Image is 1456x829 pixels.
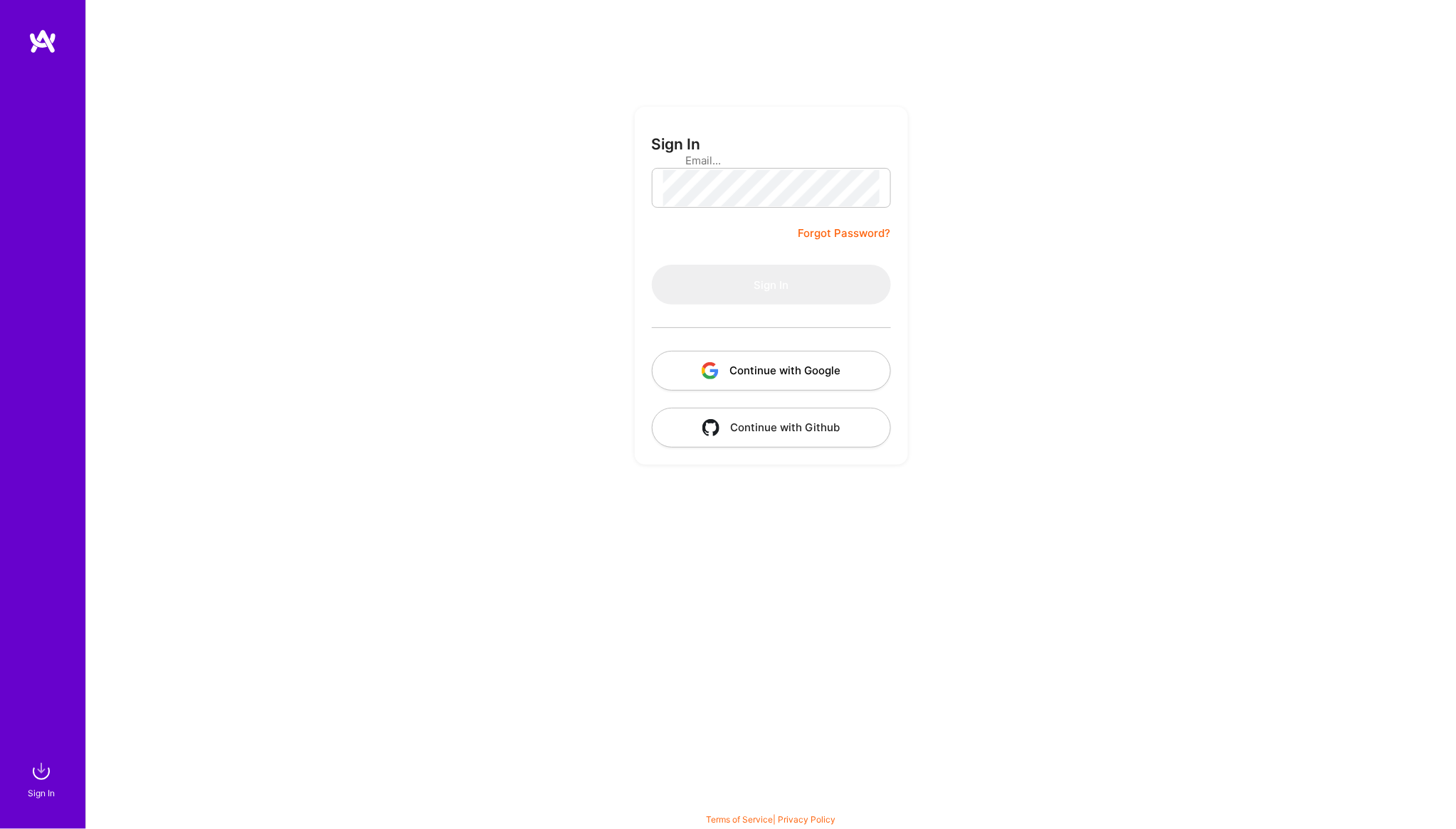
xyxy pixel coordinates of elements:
h3: Sign In [652,135,701,153]
button: Sign In [652,265,891,305]
div: © 2025 ATeams Inc., All rights reserved. [85,786,1456,822]
img: icon [702,362,719,379]
button: Continue with Github [652,408,891,448]
a: Terms of Service [706,814,773,825]
a: sign inSign In [30,757,56,801]
a: Forgot Password? [798,225,891,242]
button: Continue with Google [652,351,891,391]
div: Sign In [28,786,55,801]
input: Email... [686,142,857,179]
img: icon [702,419,719,436]
img: logo [28,28,57,54]
a: Privacy Policy [778,814,835,825]
span: | [706,814,835,825]
img: sign in [27,757,56,786]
